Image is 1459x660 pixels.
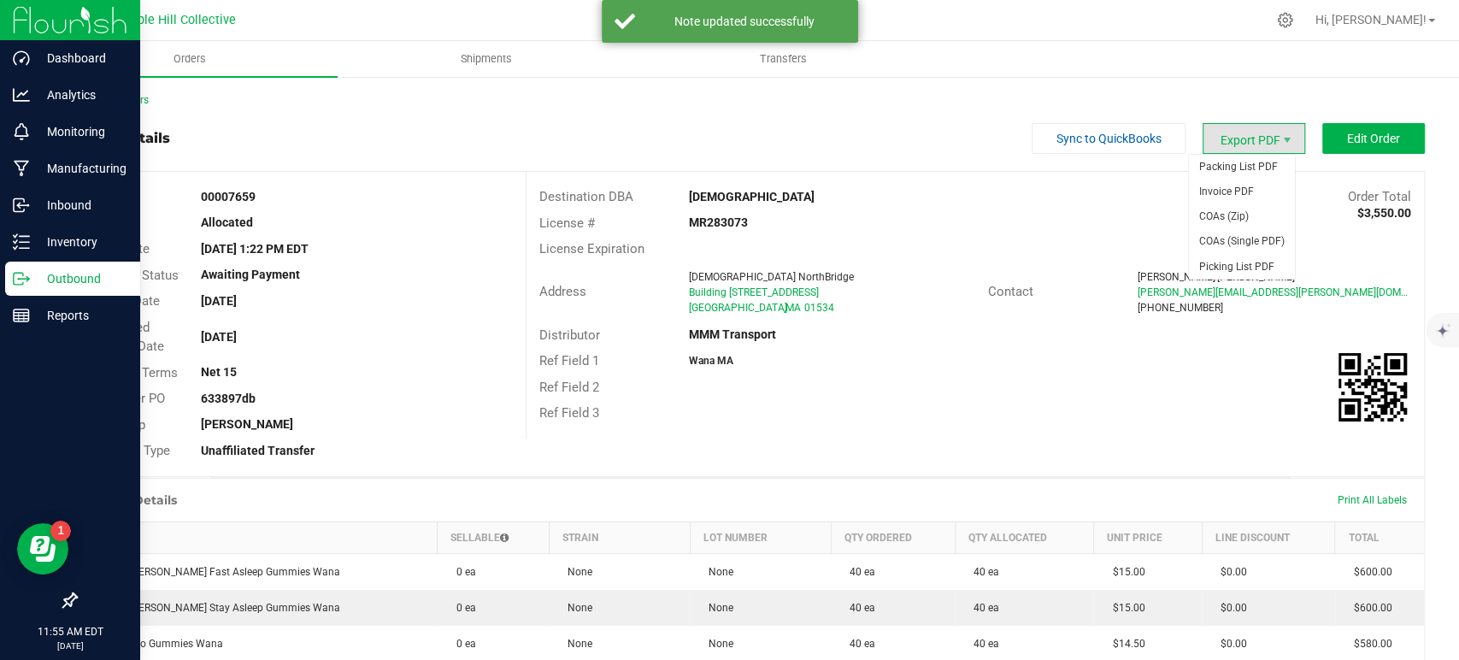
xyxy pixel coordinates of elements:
[1345,638,1392,650] span: $580.00
[1322,123,1425,154] button: Edit Order
[1138,302,1223,314] span: [PHONE_NUMBER]
[13,50,30,67] inline-svg: Dashboard
[965,602,999,614] span: 40 ea
[30,158,132,179] p: Manufacturing
[8,624,132,639] p: 11:55 AM EDT
[448,602,476,614] span: 0 ea
[438,51,535,67] span: Shipments
[13,123,30,140] inline-svg: Monitoring
[1203,123,1305,154] li: Export PDF
[201,392,256,405] strong: 633897db
[689,302,787,314] span: [GEOGRAPHIC_DATA]
[549,522,690,553] th: Strain
[539,189,633,204] span: Destination DBA
[1103,566,1144,578] span: $15.00
[17,523,68,575] iframe: Resource center
[1103,602,1144,614] span: $15.00
[539,405,599,421] span: Ref Field 3
[689,215,748,229] strong: MR283073
[700,566,733,578] span: None
[784,302,785,314] span: ,
[201,242,309,256] strong: [DATE] 1:22 PM EDT
[1189,155,1295,180] li: Packing List PDF
[1217,271,1295,283] span: [PERSON_NAME]
[30,232,132,252] p: Inventory
[1212,638,1247,650] span: $0.00
[634,41,931,77] a: Transfers
[1032,123,1185,154] button: Sync to QuickBooks
[201,190,256,203] strong: 00007659
[689,286,819,298] span: Building [STREET_ADDRESS]
[689,327,776,341] strong: MMM Transport
[1138,286,1454,298] span: [PERSON_NAME][EMAIL_ADDRESS][PERSON_NAME][DOMAIN_NAME]
[13,307,30,324] inline-svg: Reports
[559,602,592,614] span: None
[804,302,834,314] span: 01534
[50,521,71,541] iframe: Resource center unread badge
[438,522,550,553] th: Sellable
[644,13,845,30] div: Note updated successfully
[1189,180,1295,204] li: Invoice PDF
[539,327,600,343] span: Distributor
[841,602,875,614] span: 40 ea
[559,638,592,650] span: None
[448,566,476,578] span: 0 ea
[1335,522,1424,553] th: Total
[965,566,999,578] span: 40 ea
[539,241,644,256] span: License Expiration
[736,51,829,67] span: Transfers
[201,215,253,229] strong: Allocated
[1315,13,1427,27] span: Hi, [PERSON_NAME]!
[1212,566,1247,578] span: $0.00
[30,195,132,215] p: Inbound
[1138,271,1215,283] span: [PERSON_NAME]
[1189,255,1295,280] li: Picking List PDF
[1103,638,1144,650] span: $14.50
[831,522,955,553] th: Qty Ordered
[1348,189,1411,204] span: Order Total
[988,284,1033,299] span: Contact
[87,638,223,650] span: Limoncello Gummies Wana
[30,85,132,105] p: Analytics
[1338,353,1407,421] img: Scan me!
[955,522,1093,553] th: Qty Allocated
[539,284,586,299] span: Address
[201,417,293,431] strong: [PERSON_NAME]
[559,566,592,578] span: None
[201,268,300,281] strong: Awaiting Payment
[1189,229,1295,254] li: COAs (Single PDF)
[30,268,132,289] p: Outbound
[201,365,237,379] strong: Net 15
[201,444,315,457] strong: Unaffiliated Transfer
[87,602,340,614] span: Dream [PERSON_NAME] Stay Asleep Gummies Wana
[8,639,132,652] p: [DATE]
[690,522,831,553] th: Lot Number
[30,305,132,326] p: Reports
[700,602,733,614] span: None
[113,13,236,27] span: Temple Hill Collective
[1212,602,1247,614] span: $0.00
[1189,204,1295,229] li: COAs (Zip)
[965,638,999,650] span: 40 ea
[201,330,237,344] strong: [DATE]
[539,353,599,368] span: Ref Field 1
[539,380,599,395] span: Ref Field 2
[1347,132,1400,145] span: Edit Order
[700,638,733,650] span: None
[13,233,30,250] inline-svg: Inventory
[41,41,338,77] a: Orders
[1093,522,1202,553] th: Unit Price
[1345,566,1392,578] span: $600.00
[201,294,237,308] strong: [DATE]
[1357,206,1411,220] strong: $3,550.00
[785,302,801,314] span: MA
[689,355,733,367] strong: Wana MA
[689,190,815,203] strong: [DEMOGRAPHIC_DATA]
[448,638,476,650] span: 0 ea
